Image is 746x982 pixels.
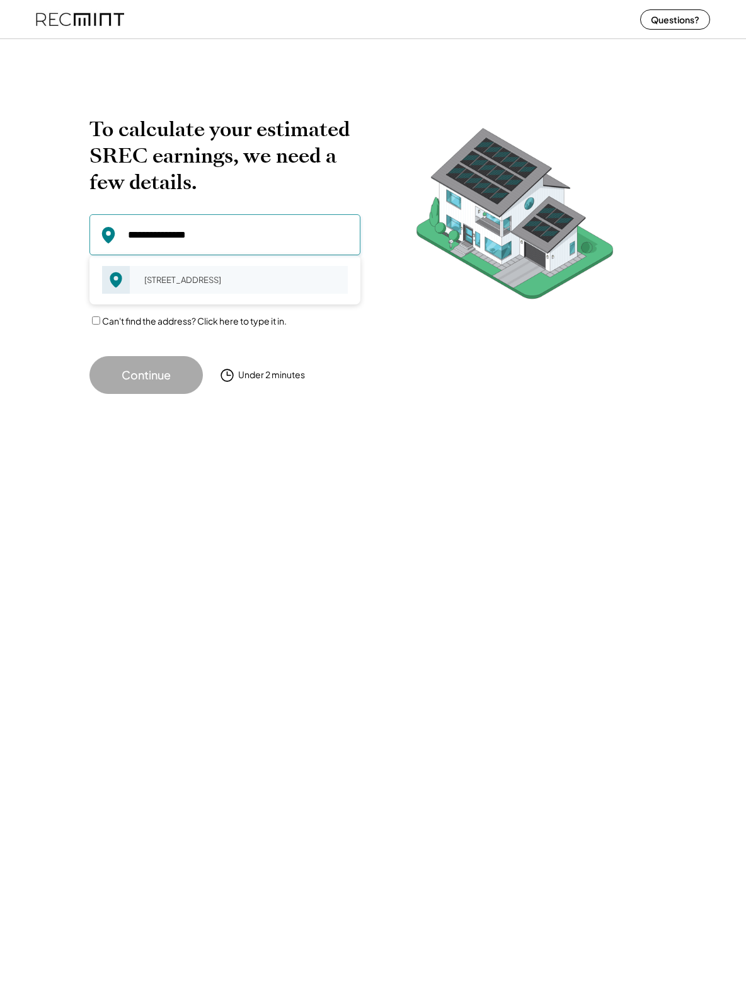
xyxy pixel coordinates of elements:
label: Can't find the address? Click here to type it in. [102,315,287,326]
button: Continue [89,356,203,394]
img: RecMintArtboard%207.png [392,116,638,318]
img: recmint-logotype%403x%20%281%29.jpeg [36,3,124,36]
button: Questions? [640,9,710,30]
div: Under 2 minutes [238,369,305,381]
div: [STREET_ADDRESS] [136,271,348,289]
h2: To calculate your estimated SREC earnings, we need a few details. [89,116,360,195]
